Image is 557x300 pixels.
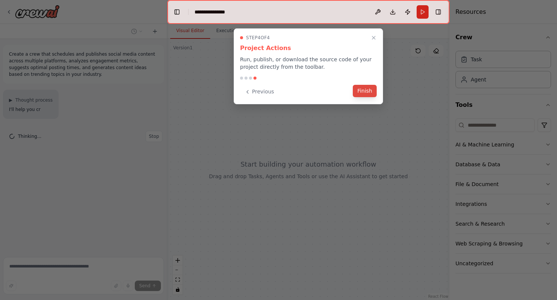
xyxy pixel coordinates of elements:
span: Step 4 of 4 [246,35,270,41]
button: Close walkthrough [369,33,378,42]
button: Finish [353,85,377,97]
p: Run, publish, or download the source code of your project directly from the toolbar. [240,56,377,71]
button: Hide left sidebar [172,7,182,17]
button: Previous [240,86,278,98]
h3: Project Actions [240,44,377,53]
